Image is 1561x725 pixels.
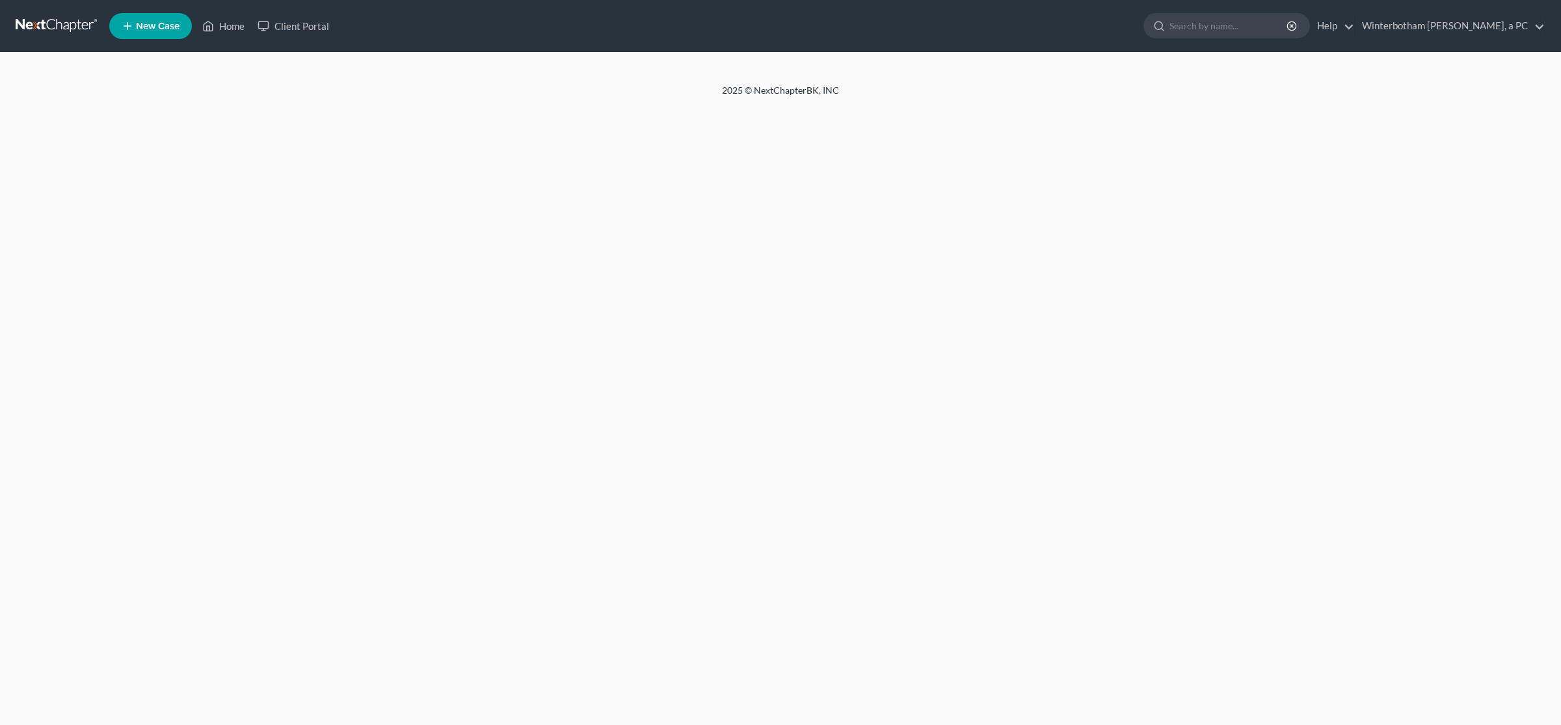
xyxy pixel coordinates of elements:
a: Home [196,14,251,38]
a: Winterbotham [PERSON_NAME], a PC [1355,14,1545,38]
a: Client Portal [251,14,336,38]
div: 2025 © NextChapterBK, INC [410,84,1151,107]
a: Help [1311,14,1354,38]
span: New Case [136,21,180,31]
input: Search by name... [1169,14,1288,38]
